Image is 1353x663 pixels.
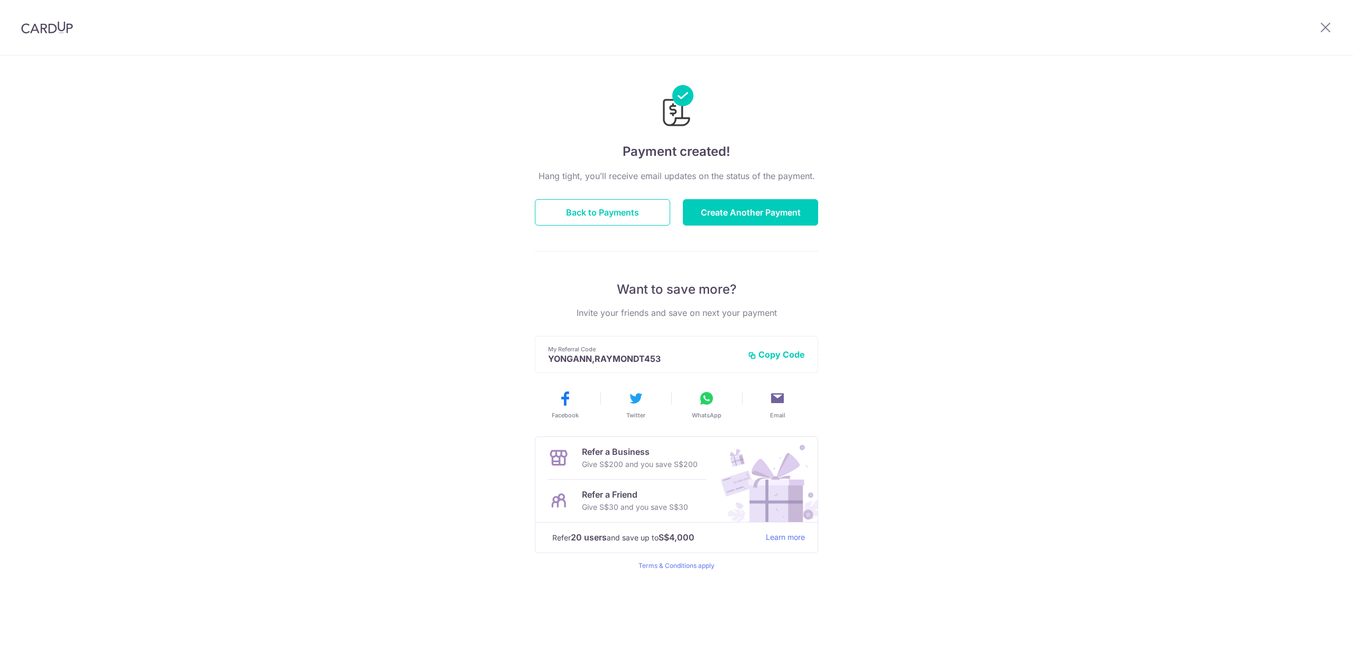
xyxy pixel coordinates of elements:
[659,531,694,544] strong: S$4,000
[548,353,739,364] p: YONGANN,RAYMONDT453
[660,85,693,129] img: Payments
[638,562,715,569] a: Terms & Conditions apply
[535,199,670,226] button: Back to Payments
[571,531,607,544] strong: 20 users
[582,488,688,501] p: Refer a Friend
[675,390,738,419] button: WhatsApp
[582,501,688,513] p: Give S$30 and you save S$30
[711,437,818,522] img: Refer
[534,390,596,419] button: Facebook
[535,281,818,298] p: Want to save more?
[605,390,667,419] button: Twitter
[683,199,818,226] button: Create Another Payment
[582,445,698,458] p: Refer a Business
[552,411,579,419] span: Facebook
[626,411,645,419] span: Twitter
[582,458,698,471] p: Give S$200 and you save S$200
[552,531,757,544] p: Refer and save up to
[535,306,818,319] p: Invite your friends and save on next your payment
[770,411,785,419] span: Email
[548,345,739,353] p: My Referral Code
[535,170,818,182] p: Hang tight, you’ll receive email updates on the status of the payment.
[535,142,818,161] h4: Payment created!
[766,531,805,544] a: Learn more
[692,411,721,419] span: WhatsApp
[748,349,805,360] button: Copy Code
[21,21,73,34] img: CardUp
[746,390,809,419] button: Email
